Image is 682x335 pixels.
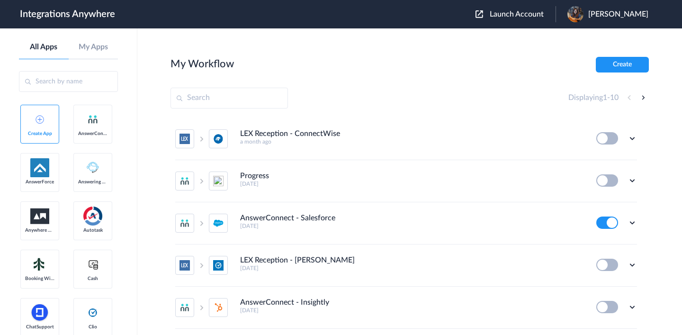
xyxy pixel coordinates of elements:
input: Search by name [19,71,118,92]
img: chatsupport-icon.svg [30,303,49,322]
img: launch-acct-icon.svg [476,10,483,18]
span: 10 [610,94,619,101]
span: 1 [603,94,607,101]
img: autotask.png [83,207,102,226]
h4: LEX Reception - [PERSON_NAME] [240,256,355,265]
span: Launch Account [490,10,544,18]
span: [PERSON_NAME] [588,10,648,19]
img: e4db7c54-6411-45d8-bc14-c4757dbf8512.jpeg [567,6,583,22]
img: af-app-logo.svg [30,158,49,177]
h1: Integrations Anywhere [20,9,115,20]
span: AnswerConnect [78,131,108,136]
span: AnswerForce [25,179,54,185]
span: Cash [78,276,108,281]
button: Launch Account [476,10,556,19]
h2: My Workflow [170,58,234,70]
a: My Apps [69,43,118,52]
img: answerconnect-logo.svg [87,114,99,125]
h4: AnswerConnect - Insightly [240,298,329,307]
img: cash-logo.svg [87,259,99,270]
span: ChatSupport [25,324,54,330]
h5: [DATE] [240,181,583,187]
a: All Apps [19,43,69,52]
img: clio-logo.svg [87,307,99,318]
img: Setmore_Logo.svg [30,256,49,273]
h5: [DATE] [240,307,583,314]
h5: a month ago [240,138,583,145]
h4: AnswerConnect - Salesforce [240,214,335,223]
h4: LEX Reception - ConnectWise [240,129,340,138]
span: Booking Widget [25,276,54,281]
button: Create [596,57,649,72]
span: Create App [25,131,54,136]
h4: Displaying - [568,93,619,102]
h5: [DATE] [240,223,583,229]
input: Search [170,88,288,109]
span: Answering Service [78,179,108,185]
img: Answering_service.png [83,158,102,177]
img: aww.png [30,208,49,224]
span: Autotask [78,227,108,233]
span: Clio [78,324,108,330]
img: add-icon.svg [36,115,44,124]
h5: [DATE] [240,265,583,272]
h4: Progress [240,172,269,181]
span: Anywhere Works [25,227,54,233]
